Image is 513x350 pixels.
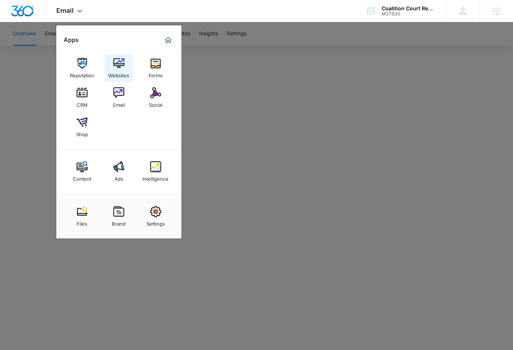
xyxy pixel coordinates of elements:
div: CRM [77,98,88,108]
a: Email [105,84,133,112]
div: Shop [76,128,88,137]
div: Intelligence [142,172,169,182]
a: Brand [105,202,133,230]
div: Email [113,98,125,108]
div: Forms [149,69,163,78]
a: Shop [68,113,96,141]
a: Ads [105,158,133,185]
a: Intelligence [142,158,170,185]
a: Social [142,84,170,112]
span: Email [56,7,74,14]
div: Reputation [70,69,94,78]
a: Files [68,202,96,230]
div: Settings [146,217,165,227]
a: Marketing 360® Dashboard [162,34,174,46]
div: Websites [108,69,129,78]
div: Social [149,98,162,108]
div: account name [382,6,435,11]
a: CRM [68,84,96,112]
a: Websites [105,54,133,82]
div: Content [73,172,91,182]
a: Settings [142,202,170,230]
a: Forms [142,54,170,82]
h2: Apps [64,36,79,43]
div: Ads [114,172,123,182]
div: Files [77,217,87,227]
div: account id [382,11,435,17]
a: Reputation [68,54,96,82]
a: Content [68,158,96,185]
div: Brand [112,217,125,227]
